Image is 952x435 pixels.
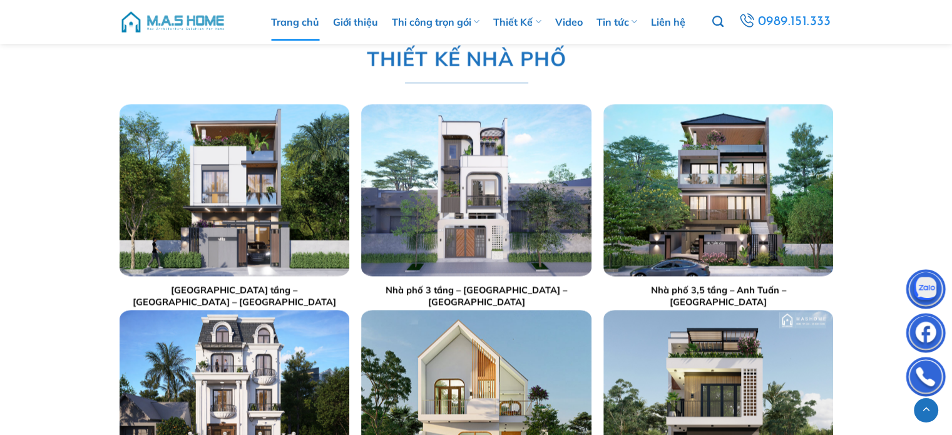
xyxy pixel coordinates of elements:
img: Trang chủ 81 [361,104,591,276]
a: Nhà phố 3,5 tầng – Anh Tuấn – [GEOGRAPHIC_DATA] [610,285,827,308]
img: Zalo [907,272,944,310]
a: Tìm kiếm [712,9,723,35]
a: Lên đầu trang [914,398,938,422]
img: Trang chủ 80 [119,104,349,276]
img: Facebook [907,316,944,354]
img: Trang chủ 82 [603,104,833,276]
a: Liên hệ [651,3,685,41]
a: Video [555,3,583,41]
a: Thiết Kế [493,3,541,41]
a: 0989.151.333 [737,11,833,33]
a: Tin tức [596,3,637,41]
img: M.A.S HOME – Tổng Thầu Thiết Kế Và Xây Nhà Trọn Gói [120,3,226,41]
a: Thi công trọn gói [392,3,479,41]
a: Giới thiệu [333,3,378,41]
img: Phone [907,360,944,397]
a: [GEOGRAPHIC_DATA] tầng – [GEOGRAPHIC_DATA] – [GEOGRAPHIC_DATA] [125,285,342,308]
a: Trang chủ [271,3,319,41]
a: Nhà phố 3 tầng – [GEOGRAPHIC_DATA] – [GEOGRAPHIC_DATA] [367,285,585,308]
span: 0989.151.333 [758,11,831,33]
span: THIẾT KẾ NHÀ PHỐ [366,43,566,74]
